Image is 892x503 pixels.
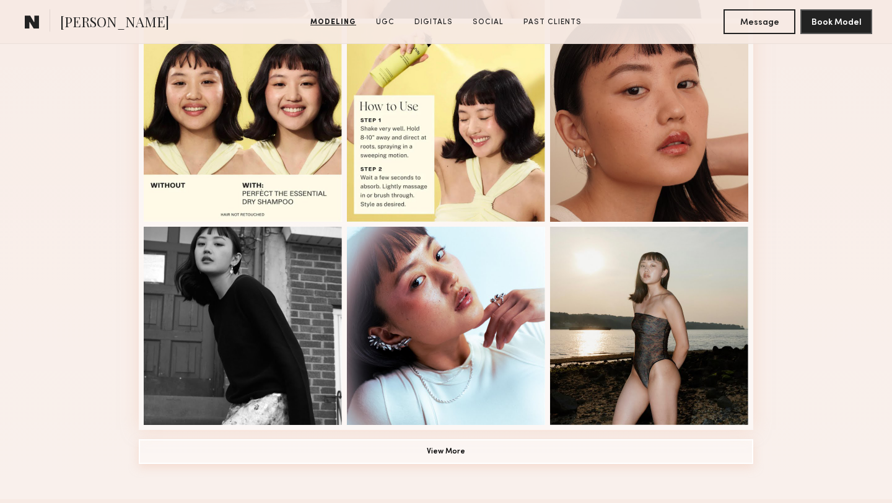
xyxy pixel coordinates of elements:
[139,439,753,464] button: View More
[800,9,872,34] button: Book Model
[409,17,458,28] a: Digitals
[60,12,169,34] span: [PERSON_NAME]
[305,17,361,28] a: Modeling
[371,17,400,28] a: UGC
[800,16,872,27] a: Book Model
[724,9,795,34] button: Message
[518,17,587,28] a: Past Clients
[468,17,509,28] a: Social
